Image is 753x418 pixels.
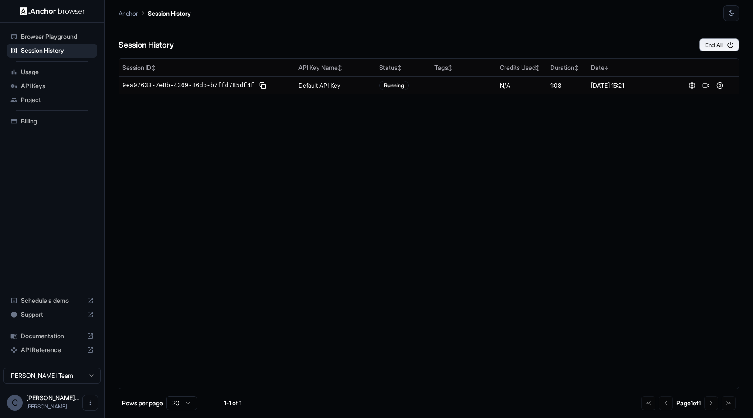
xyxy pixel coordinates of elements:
[21,32,94,41] span: Browser Playground
[397,65,402,71] span: ↕
[379,63,427,72] div: Status
[379,81,409,90] div: Running
[550,81,584,90] div: 1:08
[7,308,97,322] div: Support
[26,403,72,410] span: chris@chorrie.com
[434,63,493,72] div: Tags
[7,294,97,308] div: Schedule a demo
[148,9,191,18] p: Session History
[21,68,94,76] span: Usage
[500,81,543,90] div: N/A
[122,81,254,90] span: 9ea07633-7e8b-4369-86db-b7ffd785df4f
[338,65,342,71] span: ↕
[20,7,85,15] img: Anchor Logo
[21,346,83,354] span: API Reference
[122,63,292,72] div: Session ID
[434,81,493,90] div: -
[122,399,163,408] p: Rows per page
[298,63,372,72] div: API Key Name
[21,46,94,55] span: Session History
[7,343,97,357] div: API Reference
[7,93,97,107] div: Project
[500,63,543,72] div: Credits Used
[536,65,540,71] span: ↕
[7,329,97,343] div: Documentation
[21,332,83,340] span: Documentation
[21,96,94,104] span: Project
[21,82,94,90] span: API Keys
[574,65,579,71] span: ↕
[295,76,376,94] td: Default API Key
[604,65,609,71] span: ↓
[591,63,669,72] div: Date
[550,63,584,72] div: Duration
[7,114,97,128] div: Billing
[7,395,23,411] div: C
[7,79,97,93] div: API Keys
[151,65,156,71] span: ↕
[119,39,174,51] h6: Session History
[119,8,191,18] nav: breadcrumb
[676,399,701,408] div: Page 1 of 1
[7,65,97,79] div: Usage
[7,30,97,44] div: Browser Playground
[119,9,138,18] p: Anchor
[448,65,452,71] span: ↕
[211,399,254,408] div: 1-1 of 1
[699,38,739,51] button: End All
[26,394,79,401] span: Chris Schlaepfer
[21,296,83,305] span: Schedule a demo
[7,44,97,58] div: Session History
[21,310,83,319] span: Support
[82,395,98,411] button: Open menu
[591,81,669,90] div: [DATE] 15:21
[21,117,94,126] span: Billing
